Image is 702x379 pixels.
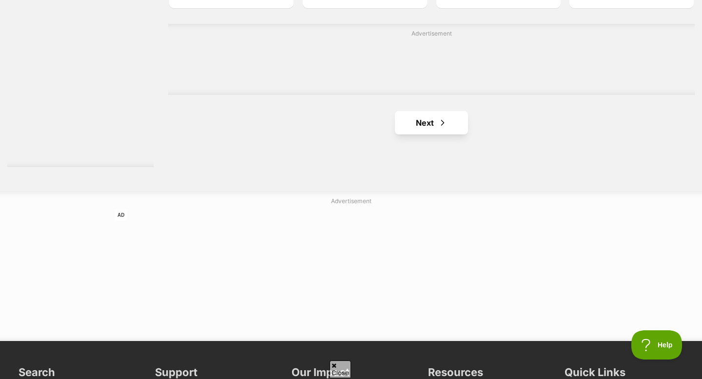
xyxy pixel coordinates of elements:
a: Next page [395,111,468,134]
nav: Pagination [168,111,695,134]
iframe: Help Scout Beacon - Open [631,330,682,360]
span: Close [330,360,351,378]
iframe: Advertisement [115,209,587,331]
span: AD [115,209,127,221]
div: Advertisement [168,24,695,95]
